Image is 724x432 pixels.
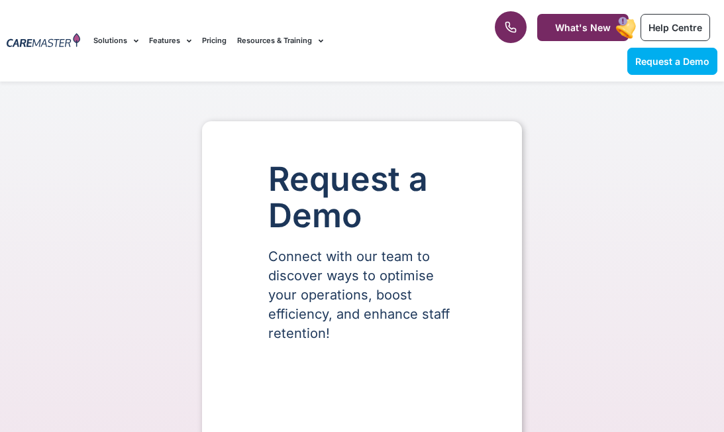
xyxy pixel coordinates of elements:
[641,14,710,41] a: Help Centre
[268,247,456,343] p: Connect with our team to discover ways to optimise your operations, boost efficiency, and enhance...
[93,19,138,63] a: Solutions
[7,33,80,49] img: CareMaster Logo
[237,19,323,63] a: Resources & Training
[93,19,462,63] nav: Menu
[648,22,702,33] span: Help Centre
[635,56,709,67] span: Request a Demo
[555,22,611,33] span: What's New
[149,19,191,63] a: Features
[268,161,456,234] h1: Request a Demo
[627,48,717,75] a: Request a Demo
[537,14,629,41] a: What's New
[202,19,227,63] a: Pricing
